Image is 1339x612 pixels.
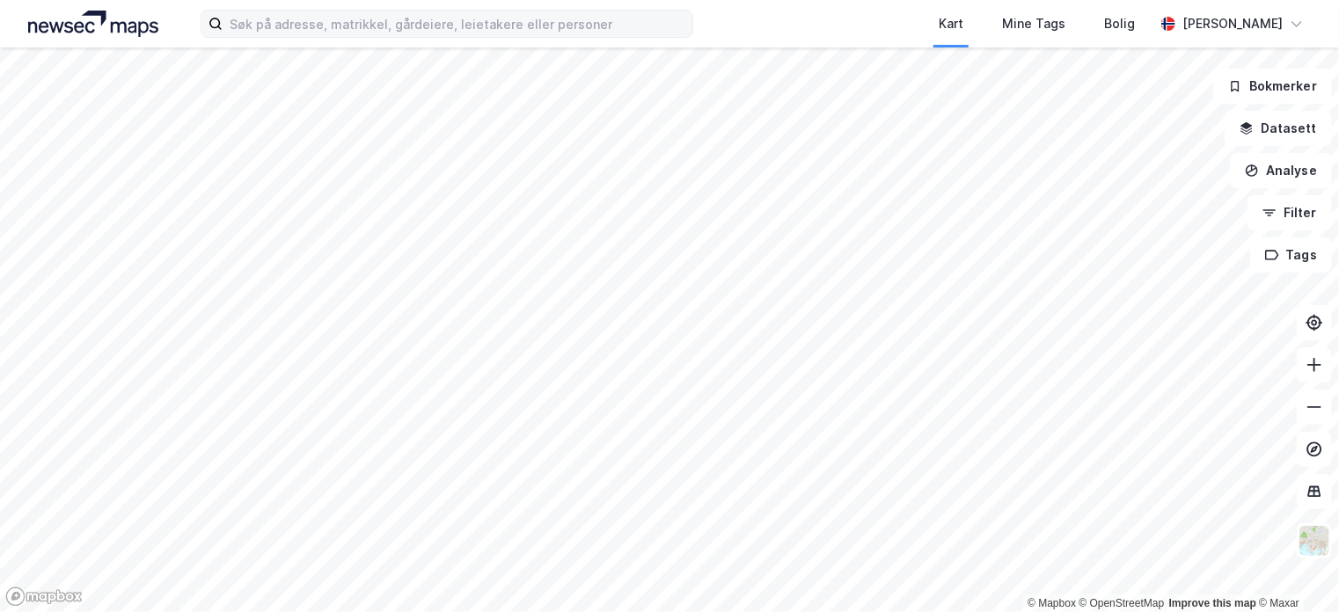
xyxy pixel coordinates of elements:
[1251,528,1339,612] iframe: Chat Widget
[1002,13,1065,34] div: Mine Tags
[939,13,963,34] div: Kart
[223,11,692,37] input: Søk på adresse, matrikkel, gårdeiere, leietakere eller personer
[28,11,158,37] img: logo.a4113a55bc3d86da70a041830d287a7e.svg
[1182,13,1283,34] div: [PERSON_NAME]
[1104,13,1135,34] div: Bolig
